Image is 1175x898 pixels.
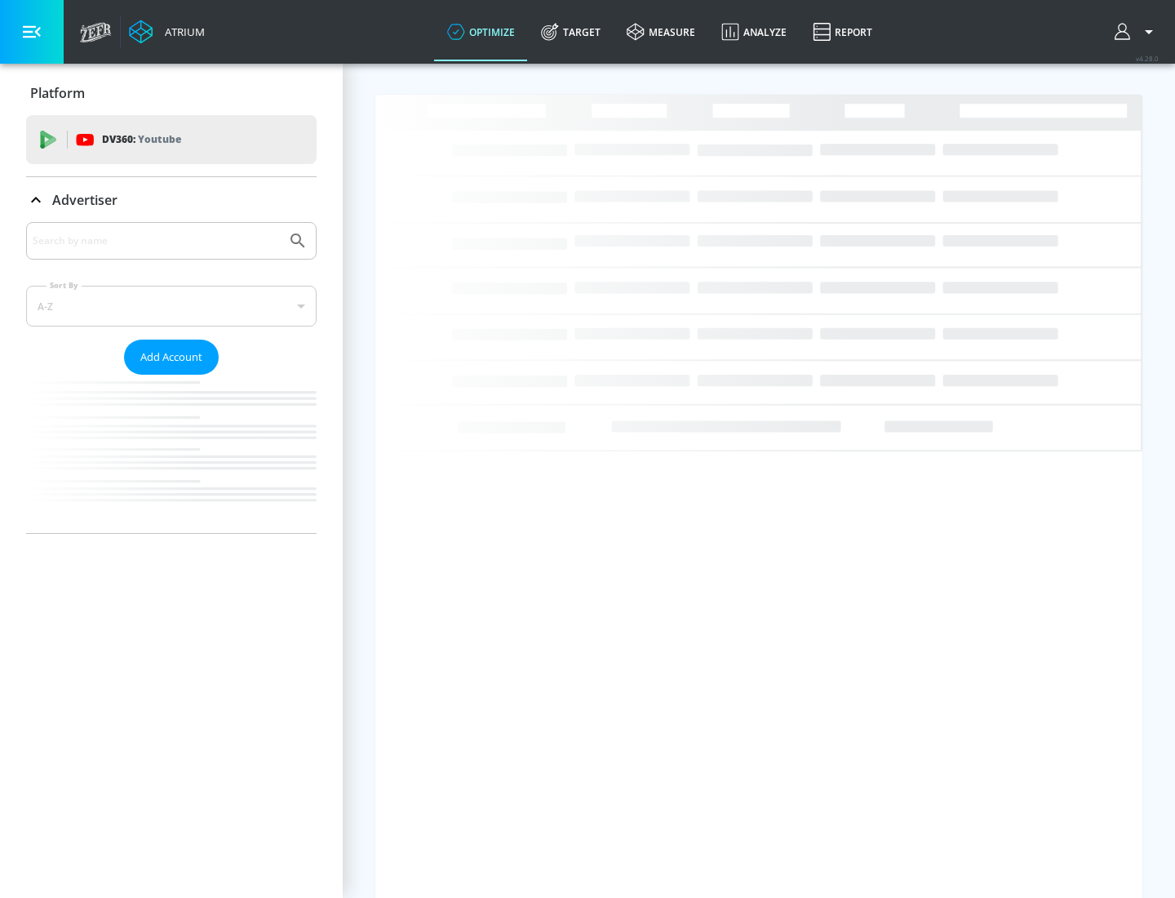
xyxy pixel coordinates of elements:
[26,115,317,164] div: DV360: Youtube
[33,230,280,251] input: Search by name
[614,2,708,61] a: measure
[124,340,219,375] button: Add Account
[1136,54,1159,63] span: v 4.28.0
[708,2,800,61] a: Analyze
[528,2,614,61] a: Target
[800,2,885,61] a: Report
[26,286,317,327] div: A-Z
[434,2,528,61] a: optimize
[26,177,317,223] div: Advertiser
[140,348,202,367] span: Add Account
[26,222,317,533] div: Advertiser
[158,24,205,39] div: Atrium
[26,375,317,533] nav: list of Advertiser
[102,131,181,149] p: DV360:
[26,70,317,116] div: Platform
[30,84,85,102] p: Platform
[138,131,181,148] p: Youtube
[52,191,117,209] p: Advertiser
[47,280,82,291] label: Sort By
[129,20,205,44] a: Atrium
